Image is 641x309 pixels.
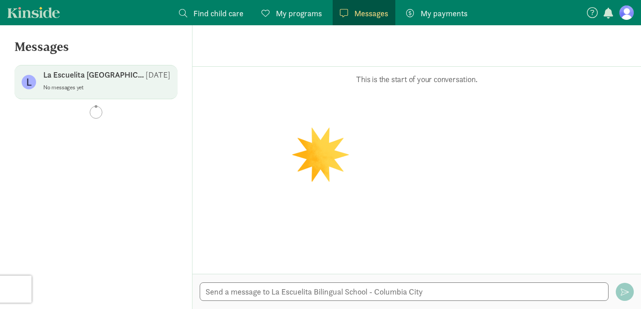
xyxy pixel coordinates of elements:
a: Kinside [7,7,60,18]
span: Find child care [193,7,243,19]
span: My programs [276,7,322,19]
figure: L [22,75,36,89]
p: La Escuelita [GEOGRAPHIC_DATA] - [GEOGRAPHIC_DATA] [43,69,146,80]
p: This is the start of your conversation. [206,74,627,85]
span: My payments [421,7,467,19]
span: Messages [354,7,388,19]
p: [DATE] [146,69,170,80]
p: No messages yet [43,84,170,91]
